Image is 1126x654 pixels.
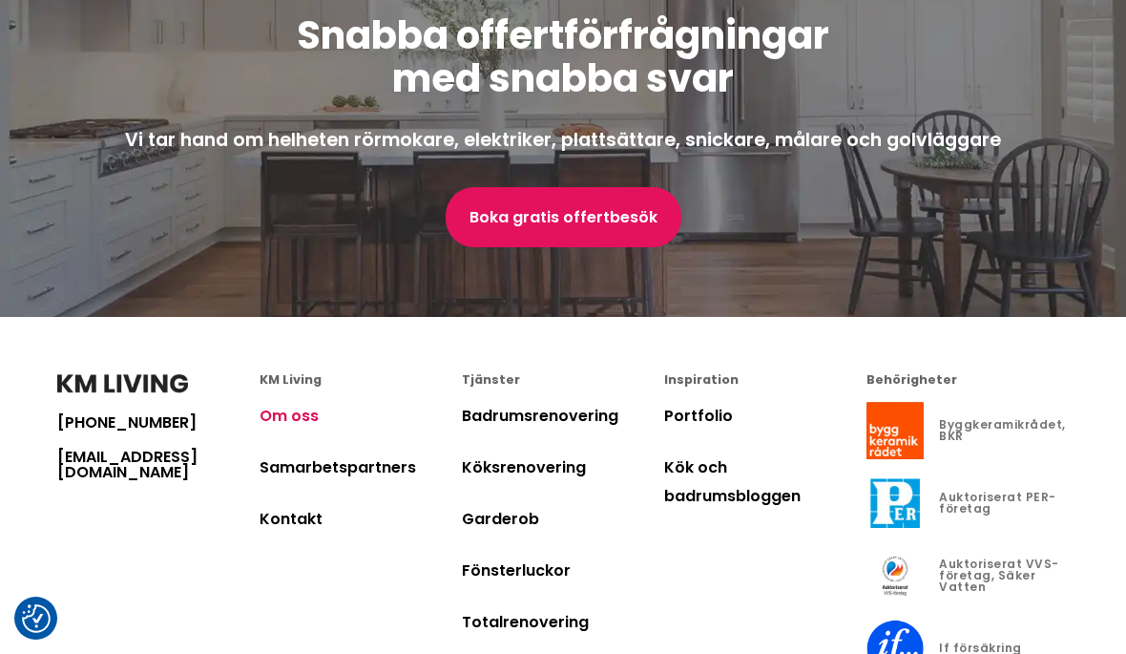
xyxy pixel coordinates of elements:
[462,611,589,633] a: Totalrenovering
[939,559,1069,593] div: Auktoriserat VVS-företag, Säker Vatten
[866,475,924,532] img: Auktoriserat PER-företag
[939,492,1069,515] div: Auktoriserat PER-företag
[939,643,1022,654] div: If försäkring
[462,374,664,387] div: Tjänster
[866,402,924,459] img: Byggkeramikrådet, BKR
[260,508,323,530] a: Kontakt
[22,604,51,633] img: Revisit consent button
[664,405,733,427] a: Portfolio
[260,374,462,387] div: KM Living
[462,405,618,427] a: Badrumsrenovering
[446,187,681,247] a: Boka gratis offertbesök
[664,374,866,387] div: Inspiration
[260,405,319,427] a: Om oss
[462,559,571,581] a: Fönsterluckor
[22,604,51,633] button: Samtyckesinställningar
[462,508,539,530] a: Garderob
[866,547,924,604] img: Auktoriserat VVS-företag, Säker Vatten
[462,456,586,478] a: Köksrenovering
[866,374,1069,387] div: Behörigheter
[57,415,260,431] a: [PHONE_NUMBER]
[664,456,801,507] a: Kök och badrumsbloggen
[939,419,1069,442] div: Byggkeramikrådet, BKR
[57,450,260,480] a: [EMAIL_ADDRESS][DOMAIN_NAME]
[260,456,416,478] a: Samarbetspartners
[57,374,188,393] img: KM Living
